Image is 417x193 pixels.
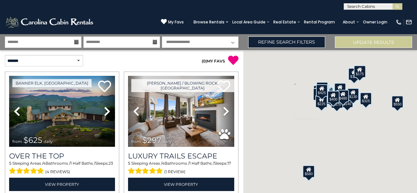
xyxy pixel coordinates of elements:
span: 17 [227,161,231,166]
div: $130 [347,88,359,101]
span: 1 Half Baths / [70,161,95,166]
img: thumbnail_168695581.jpeg [128,76,234,147]
a: Local Area Guide [229,18,269,27]
span: daily [163,139,172,144]
a: Rental Program [301,18,338,27]
span: 4 [43,161,46,166]
a: Refine Search Filters [248,36,325,48]
div: $425 [316,84,328,96]
div: $230 [313,88,325,100]
div: $550 [392,95,403,108]
div: Sleeping Areas / Bathrooms / Sleeps: [9,160,115,176]
span: 4 [162,161,165,166]
div: $325 [360,92,372,105]
span: (1 review) [164,168,185,176]
a: Real Estate [270,18,299,27]
span: 23 [108,161,113,166]
img: mail-regular-white.png [406,19,412,25]
div: $580 [303,165,315,177]
img: White-1-2.png [5,16,95,29]
span: $297 [142,135,161,145]
span: 5 [128,161,130,166]
span: from [12,139,22,144]
a: Browse Rentals [190,18,228,27]
span: 1 Half Baths / [189,161,214,166]
span: 0 [203,59,206,63]
a: About [339,18,358,27]
img: thumbnail_167153549.jpeg [9,76,115,147]
a: View Property [128,178,234,191]
a: My Favs [161,19,184,25]
div: Sleeping Areas / Bathrooms / Sleeps: [128,160,234,176]
a: Over The Top [9,152,115,160]
span: ( ) [202,59,207,63]
div: $175 [348,68,360,80]
div: $375 [331,96,343,108]
div: $125 [316,82,328,94]
a: View Property [9,178,115,191]
a: (0)MY FAVS [202,59,225,63]
div: $349 [334,83,346,95]
span: (4 reviews) [45,168,70,176]
a: Luxury Trails Escape [128,152,234,160]
a: [PERSON_NAME] / Blowing Rock, [GEOGRAPHIC_DATA] [131,79,234,92]
span: My Favs [168,19,184,25]
span: from [131,139,141,144]
div: $400 [328,90,339,103]
div: $175 [354,65,366,77]
a: Owner Login [360,18,391,27]
div: $480 [337,90,349,102]
span: 5 [9,161,11,166]
div: $140 [341,95,353,107]
img: phone-regular-white.png [395,19,402,25]
span: $625 [23,135,42,145]
div: $225 [316,95,327,108]
button: Update Results [335,36,412,48]
a: Banner Elk, [GEOGRAPHIC_DATA] [12,79,92,87]
a: Add to favorites [98,80,111,94]
span: daily [44,139,53,144]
